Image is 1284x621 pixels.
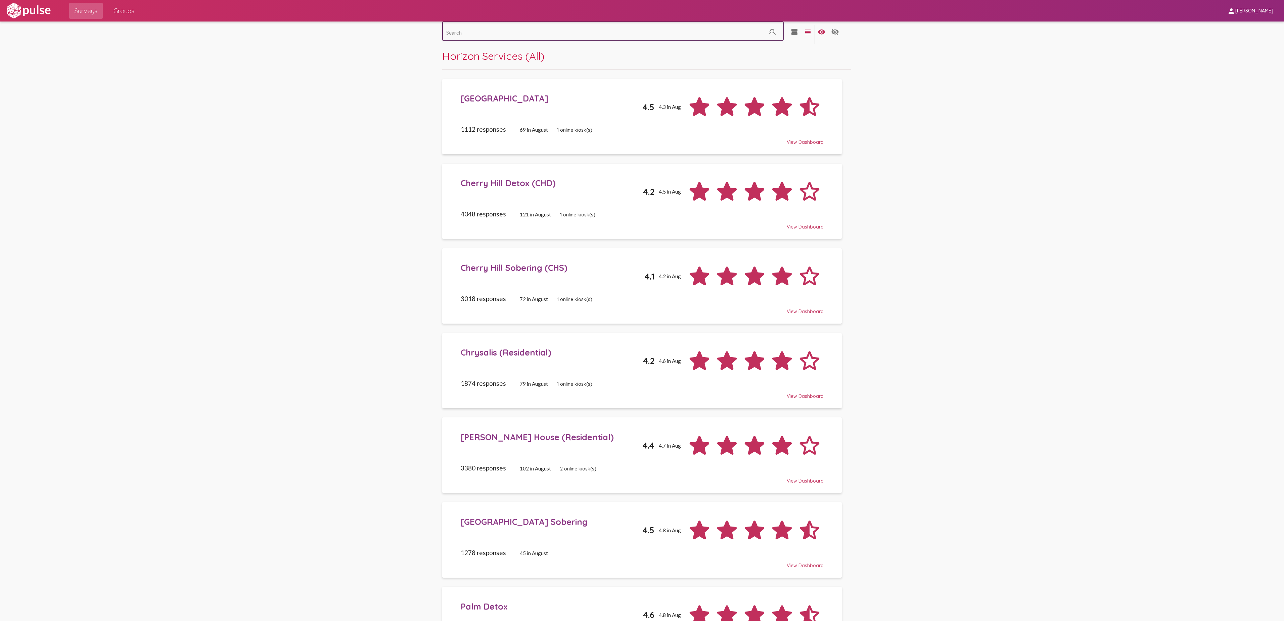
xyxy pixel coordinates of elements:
span: 1 online kiosk(s) [557,381,592,387]
span: 4.5 in Aug [659,189,681,195]
div: [PERSON_NAME] House (Residential) [461,432,642,442]
img: white-logo.svg [5,2,52,19]
div: View Dashboard [461,556,824,569]
div: Cherry Hill Detox (CHD) [461,178,643,188]
span: 4.7 in Aug [659,443,681,449]
div: View Dashboard [461,472,824,484]
span: 1112 responses [461,125,506,133]
mat-icon: language [804,28,812,36]
span: Horizon Services (All) [442,49,545,63]
span: 45 in August [520,550,548,556]
a: Groups [108,3,140,19]
a: Chrysalis (Residential)4.24.6 in Aug1874 responses79 in August1 online kiosk(s)View Dashboard [442,333,842,409]
div: View Dashboard [461,387,824,399]
span: 4048 responses [461,210,506,218]
mat-icon: language [790,28,798,36]
span: 3380 responses [461,464,506,472]
span: 4.5 [642,102,654,112]
div: Palm Detox [461,601,643,612]
div: View Dashboard [461,133,824,145]
a: [GEOGRAPHIC_DATA]4.54.3 in Aug1112 responses69 in August1 online kiosk(s)View Dashboard [442,79,842,155]
span: 4.2 [643,356,654,366]
span: 4.6 [643,610,654,620]
button: language [828,25,842,38]
div: Cherry Hill Sobering (CHS) [461,262,644,273]
a: [PERSON_NAME] House (Residential)4.44.7 in Aug3380 responses102 in August2 online kiosk(s)View Da... [442,417,842,493]
span: 69 in August [520,127,548,133]
div: View Dashboard [461,302,824,315]
mat-icon: language [818,28,826,36]
span: 4.5 [642,525,654,535]
span: 102 in August [520,465,551,471]
div: Chrysalis (Residential) [461,347,643,358]
a: [GEOGRAPHIC_DATA] Sobering4.54.8 in Aug1278 responses45 in AugustView Dashboard [442,502,842,578]
span: 1278 responses [461,549,506,556]
span: 4.1 [644,271,654,282]
div: View Dashboard [461,218,824,230]
span: 1874 responses [461,379,506,387]
input: Search [446,30,767,36]
button: language [788,25,801,38]
a: Cherry Hill Sobering (CHS)4.14.2 in Aug3018 responses72 in August1 online kiosk(s)View Dashboard [442,248,842,324]
button: language [801,25,815,38]
mat-icon: language [831,28,839,36]
span: 4.3 in Aug [659,104,681,110]
span: 72 in August [520,296,548,302]
span: 4.4 [642,440,654,451]
a: Surveys [69,3,103,19]
span: 4.8 in Aug [659,527,681,533]
span: 121 in August [520,211,551,217]
span: 3018 responses [461,295,506,302]
span: 1 online kiosk(s) [557,127,592,133]
button: language [815,25,828,38]
button: Clear [766,25,780,39]
span: 79 in August [520,381,548,387]
span: Groups [113,5,134,17]
div: [GEOGRAPHIC_DATA] [461,93,642,103]
span: 1 online kiosk(s) [560,212,595,218]
span: 4.8 in Aug [659,612,681,618]
button: [PERSON_NAME] [1222,4,1279,17]
span: 4.6 in Aug [659,358,681,364]
div: [GEOGRAPHIC_DATA] Sobering [461,516,642,527]
span: 4.2 [643,187,654,197]
span: 4.2 in Aug [659,273,681,279]
span: [PERSON_NAME] [1235,8,1273,14]
span: 1 online kiosk(s) [557,296,592,302]
mat-icon: person [1227,7,1235,15]
span: Surveys [75,5,97,17]
a: Cherry Hill Detox (CHD)4.24.5 in Aug4048 responses121 in August1 online kiosk(s)View Dashboard [442,164,842,239]
span: 2 online kiosk(s) [560,466,596,472]
mat-icon: search_off [769,28,777,37]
